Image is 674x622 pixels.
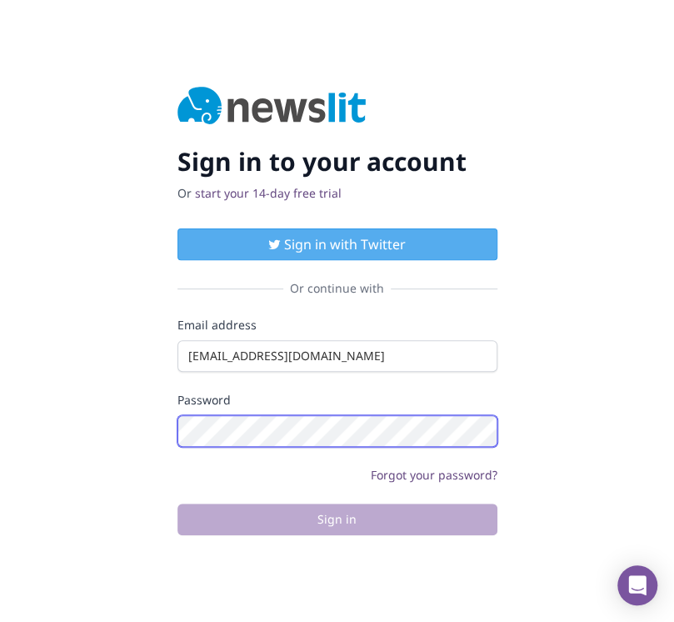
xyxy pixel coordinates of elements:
[177,185,497,202] p: Or
[371,467,497,483] a: Forgot your password?
[177,87,367,127] img: Newslit
[177,392,497,409] label: Password
[283,280,391,297] span: Or continue with
[177,147,497,177] h2: Sign in to your account
[195,185,342,201] a: start your 14-day free trial
[177,504,497,535] button: Sign in
[177,317,497,334] label: Email address
[617,565,657,605] div: Open Intercom Messenger
[177,228,497,260] button: Sign in with Twitter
